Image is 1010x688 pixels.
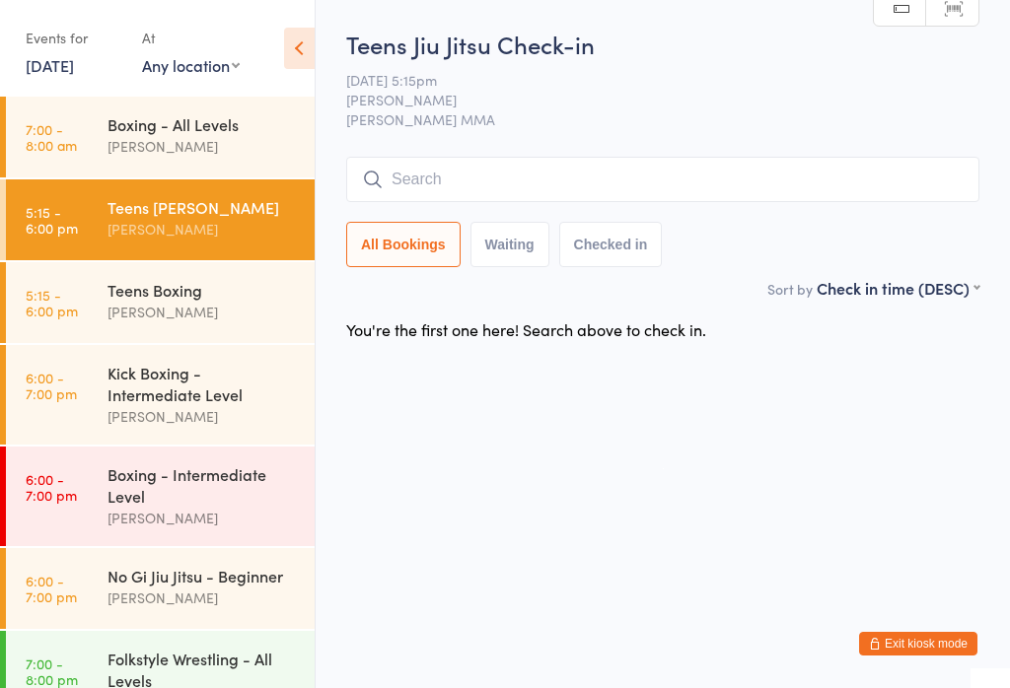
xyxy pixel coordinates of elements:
[108,196,298,218] div: Teens [PERSON_NAME]
[6,548,315,629] a: 6:00 -7:00 pmNo Gi Jiu Jitsu - Beginner[PERSON_NAME]
[26,471,77,503] time: 6:00 - 7:00 pm
[346,318,706,340] div: You're the first one here! Search above to check in.
[108,586,298,609] div: [PERSON_NAME]
[26,655,78,687] time: 7:00 - 8:00 pm
[108,279,298,301] div: Teens Boxing
[6,345,315,445] a: 6:00 -7:00 pmKick Boxing - Intermediate Level[PERSON_NAME]
[108,463,298,507] div: Boxing - Intermediate Level
[6,179,315,260] a: 5:15 -6:00 pmTeens [PERSON_NAME][PERSON_NAME]
[108,218,298,241] div: [PERSON_NAME]
[859,632,977,655] button: Exit kiosk mode
[108,113,298,135] div: Boxing - All Levels
[470,222,549,267] button: Waiting
[142,22,240,54] div: At
[108,405,298,428] div: [PERSON_NAME]
[26,121,77,153] time: 7:00 - 8:00 am
[767,279,813,299] label: Sort by
[817,277,979,299] div: Check in time (DESC)
[108,565,298,586] div: No Gi Jiu Jitsu - Beginner
[142,54,240,76] div: Any location
[346,109,979,129] span: [PERSON_NAME] MMA
[6,97,315,177] a: 7:00 -8:00 amBoxing - All Levels[PERSON_NAME]
[6,262,315,343] a: 5:15 -6:00 pmTeens Boxing[PERSON_NAME]
[346,157,979,202] input: Search
[26,204,78,236] time: 5:15 - 6:00 pm
[346,28,979,60] h2: Teens Jiu Jitsu Check-in
[346,90,949,109] span: [PERSON_NAME]
[26,54,74,76] a: [DATE]
[559,222,663,267] button: Checked in
[346,70,949,90] span: [DATE] 5:15pm
[108,362,298,405] div: Kick Boxing - Intermediate Level
[26,370,77,401] time: 6:00 - 7:00 pm
[108,301,298,323] div: [PERSON_NAME]
[108,507,298,529] div: [PERSON_NAME]
[346,222,461,267] button: All Bookings
[26,287,78,318] time: 5:15 - 6:00 pm
[108,135,298,158] div: [PERSON_NAME]
[26,573,77,604] time: 6:00 - 7:00 pm
[26,22,122,54] div: Events for
[6,447,315,546] a: 6:00 -7:00 pmBoxing - Intermediate Level[PERSON_NAME]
